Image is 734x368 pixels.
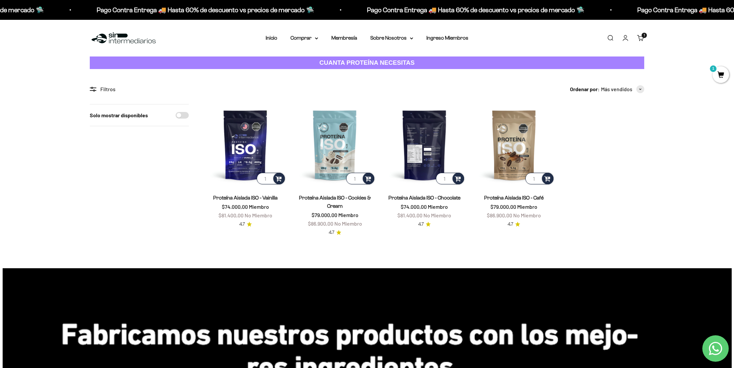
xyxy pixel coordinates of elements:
[397,212,422,218] span: $81.400,00
[418,221,424,228] span: 4.7
[418,221,431,228] a: 4.74.7 de 5.0 estrellas
[401,203,427,210] span: $74.000,00
[384,104,465,186] img: Proteína Aislada ISO - Chocolate
[331,35,357,41] a: Membresía
[218,212,244,218] span: $81.400,00
[484,195,544,201] a: Proteína Aislada ISO - Café
[90,56,644,69] a: CUANTA PROTEÍNA NECESITAS
[601,85,632,93] span: Más vendidos
[513,212,541,218] span: No Miembro
[239,221,245,228] span: 4.7
[388,195,460,201] a: Proteína Aislada ISO - Chocolate
[90,85,189,93] div: Filtros
[266,35,277,41] a: Inicio
[370,34,413,42] summary: Sobre Nosotros
[290,34,318,42] summary: Comprar
[97,5,314,15] p: Pago Contra Entrega 🚚 Hasta 60% de descuento vs precios de mercado 🛸
[222,203,248,210] span: $74.000,00
[709,65,717,73] mark: 1
[329,229,341,236] a: 4.74.7 de 5.0 estrellas
[490,203,516,210] span: $79.000,00
[423,212,451,218] span: No Miembro
[312,212,337,218] span: $79.000,00
[308,220,333,227] span: $86.900,00
[644,34,645,37] span: 1
[334,220,362,227] span: No Miembro
[329,229,334,236] span: 4.7
[508,221,520,228] a: 4.74.7 de 5.0 estrellas
[239,221,252,228] a: 4.74.7 de 5.0 estrellas
[319,59,415,66] strong: CUANTA PROTEÍNA NECESITAS
[426,35,468,41] a: Ingreso Miembros
[517,203,537,210] span: Miembro
[487,212,512,218] span: $86.900,00
[338,212,358,218] span: Miembro
[601,85,644,93] button: Más vendidos
[213,195,278,201] a: Proteína Aislada ISO - Vainilla
[428,203,448,210] span: Miembro
[90,111,148,120] label: Solo mostrar disponibles
[570,85,600,93] span: Ordenar por:
[299,195,371,209] a: Proteína Aislada ISO - Cookies & Cream
[508,221,513,228] span: 4.7
[713,72,729,79] a: 1
[367,5,584,15] p: Pago Contra Entrega 🚚 Hasta 60% de descuento vs precios de mercado 🛸
[245,212,272,218] span: No Miembro
[249,203,269,210] span: Miembro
